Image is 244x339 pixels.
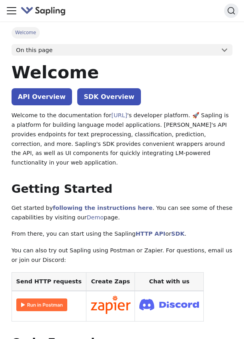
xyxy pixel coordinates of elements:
a: Demo [87,214,104,221]
img: Run in Postman [16,298,67,311]
p: Get started by . You can see some of these capabilities by visiting our page. [12,203,232,223]
span: Welcome [12,27,40,38]
a: HTTP API [136,231,166,237]
a: SDK [171,231,184,237]
a: following the instructions here [53,205,152,211]
button: On this page [12,44,232,56]
img: Join Discord [139,296,199,313]
img: Sapling.ai [21,5,66,17]
a: Sapling.ai [21,5,69,17]
p: From there, you can start using the Sapling or . [12,229,232,239]
h2: Getting Started [12,182,232,196]
a: API Overview [12,88,72,105]
img: Connect in Zapier [91,296,131,314]
a: [URL] [111,112,127,118]
th: Chat with us [135,272,204,291]
p: You can also try out Sapling using Postman or Zapier. For questions, email us or join our Discord: [12,246,232,265]
th: Send HTTP requests [12,272,86,291]
button: Toggle navigation bar [6,5,18,17]
a: SDK Overview [77,88,141,105]
button: Search (Command+K) [224,4,238,18]
h1: Welcome [12,62,232,83]
p: Welcome to the documentation for 's developer platform. 🚀 Sapling is a platform for building lang... [12,111,232,168]
nav: Breadcrumbs [12,27,232,38]
th: Create Zaps [86,272,135,291]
